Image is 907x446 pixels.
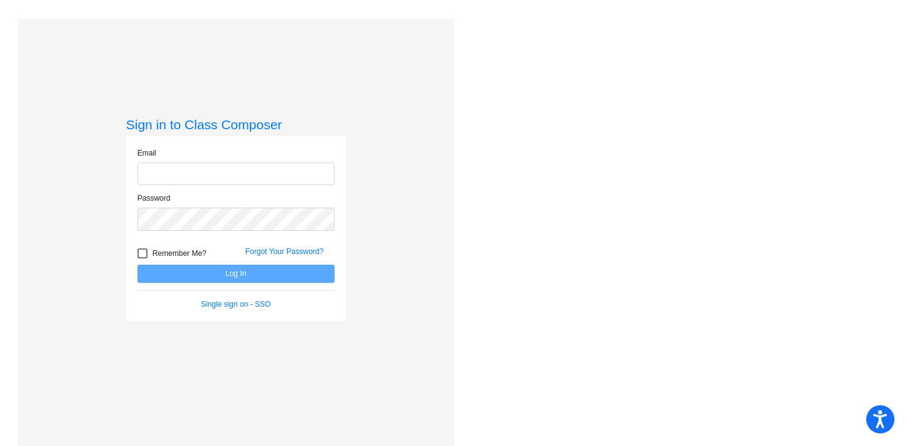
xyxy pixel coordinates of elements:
button: Log In [137,265,335,283]
span: Remember Me? [153,246,207,261]
h3: Sign in to Class Composer [126,117,346,132]
a: Forgot Your Password? [245,247,324,256]
a: Single sign on - SSO [201,300,271,309]
label: Password [137,193,171,204]
label: Email [137,147,156,159]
